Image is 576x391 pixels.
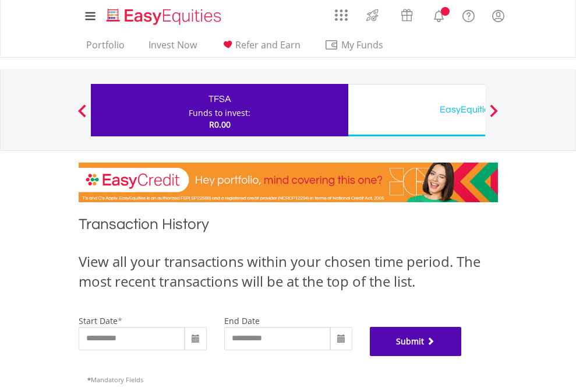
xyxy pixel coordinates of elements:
[390,3,424,24] a: Vouchers
[82,39,129,57] a: Portfolio
[363,6,382,24] img: thrive-v2.svg
[454,3,483,26] a: FAQ's and Support
[144,39,202,57] a: Invest Now
[482,110,506,122] button: Next
[189,107,250,119] div: Funds to invest:
[424,3,454,26] a: Notifications
[216,39,305,57] a: Refer and Earn
[335,9,348,22] img: grid-menu-icon.svg
[79,315,118,326] label: start date
[70,110,94,122] button: Previous
[327,3,355,22] a: AppsGrid
[102,3,226,26] a: Home page
[235,38,301,51] span: Refer and Earn
[79,252,498,292] div: View all your transactions within your chosen time period. The most recent transactions will be a...
[104,7,226,26] img: EasyEquities_Logo.png
[224,315,260,326] label: end date
[397,6,416,24] img: vouchers-v2.svg
[324,37,401,52] span: My Funds
[87,375,143,384] span: Mandatory Fields
[209,119,231,130] span: R0.00
[370,327,462,356] button: Submit
[483,3,513,29] a: My Profile
[98,91,341,107] div: TFSA
[79,214,498,240] h1: Transaction History
[79,163,498,202] img: EasyCredit Promotion Banner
